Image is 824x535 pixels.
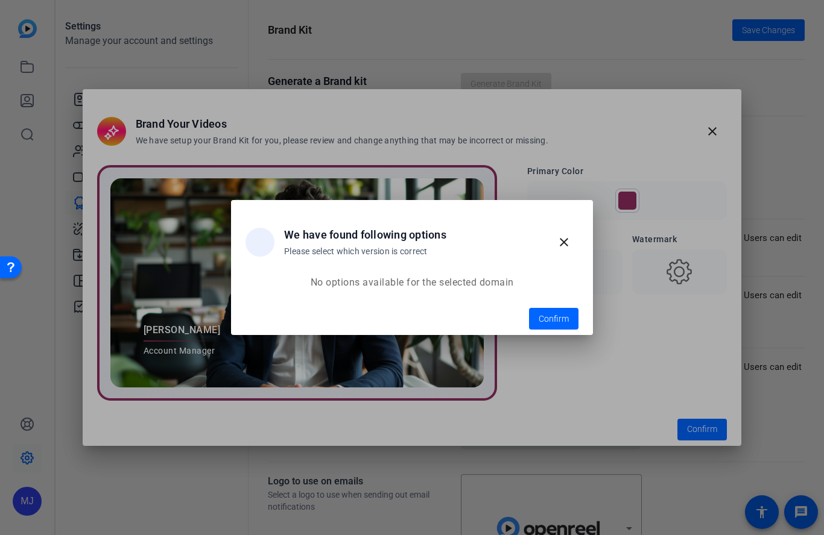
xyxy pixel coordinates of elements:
[284,246,446,258] h3: Please select which version is correct
[284,227,446,243] h2: We have found following options
[539,313,569,325] span: Confirm
[529,308,578,330] button: Confirm
[557,235,571,249] mat-icon: close
[246,275,578,290] span: No options available for the selected domain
